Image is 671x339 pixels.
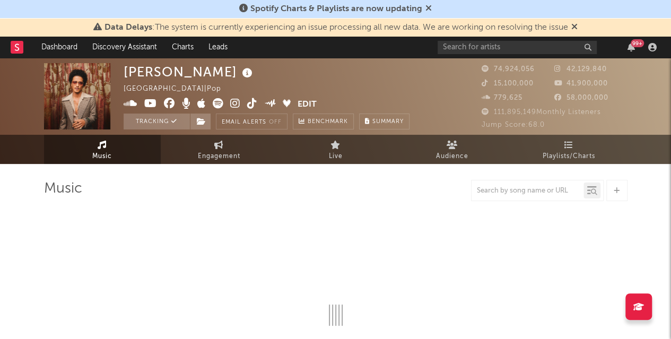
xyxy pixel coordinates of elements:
span: Engagement [198,150,240,163]
button: Tracking [124,114,190,129]
span: : The system is currently experiencing an issue processing all new data. We are working on resolv... [104,23,568,32]
span: 41,900,000 [554,80,608,87]
span: Spotify Charts & Playlists are now updating [250,5,422,13]
span: Benchmark [308,116,348,128]
div: 99 + [631,39,644,47]
span: 58,000,000 [554,94,608,101]
a: Discovery Assistant [85,37,164,58]
span: Music [92,150,112,163]
span: Jump Score: 68.0 [482,121,545,128]
span: Dismiss [425,5,432,13]
span: 15,100,000 [482,80,534,87]
em: Off [269,119,282,125]
button: Email AlertsOff [216,114,287,129]
button: Edit [298,98,317,111]
a: Audience [394,135,511,164]
button: Summary [359,114,409,129]
a: Dashboard [34,37,85,58]
span: Playlists/Charts [543,150,595,163]
input: Search for artists [438,41,597,54]
div: [GEOGRAPHIC_DATA] | Pop [124,83,233,95]
span: 111,895,149 Monthly Listeners [482,109,601,116]
a: Leads [201,37,235,58]
a: Benchmark [293,114,354,129]
a: Engagement [161,135,277,164]
span: 42,129,840 [554,66,607,73]
a: Live [277,135,394,164]
span: Live [329,150,343,163]
div: [PERSON_NAME] [124,63,255,81]
span: Summary [372,119,404,125]
span: Dismiss [571,23,578,32]
span: Data Delays [104,23,152,32]
button: 99+ [628,43,635,51]
a: Music [44,135,161,164]
span: Audience [436,150,468,163]
span: 74,924,056 [482,66,535,73]
span: 779,625 [482,94,522,101]
a: Playlists/Charts [511,135,628,164]
a: Charts [164,37,201,58]
input: Search by song name or URL [472,187,583,195]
